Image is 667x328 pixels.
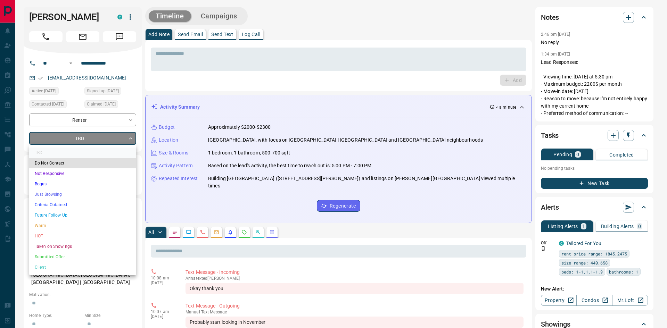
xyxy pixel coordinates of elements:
[29,262,136,272] li: Client
[29,168,136,179] li: Not Responsive
[29,179,136,189] li: Bogus
[29,200,136,210] li: Criteria Obtained
[29,220,136,231] li: Warm
[29,241,136,252] li: Taken on Showings
[29,158,136,168] li: Do Not Contact
[29,231,136,241] li: HOT
[29,210,136,220] li: Future Follow Up
[29,189,136,200] li: Just Browsing
[29,252,136,262] li: Submitted Offer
